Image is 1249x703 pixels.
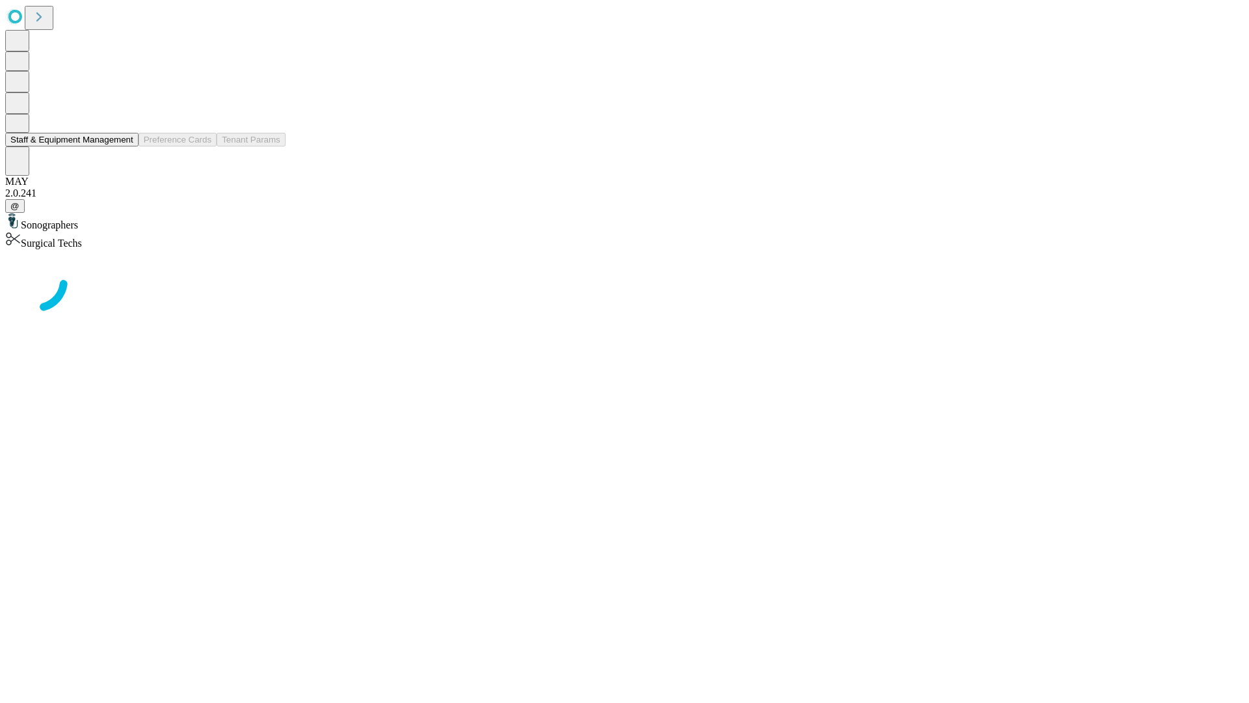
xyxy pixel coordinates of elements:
[5,213,1244,231] div: Sonographers
[139,133,217,146] button: Preference Cards
[5,199,25,213] button: @
[5,133,139,146] button: Staff & Equipment Management
[5,231,1244,249] div: Surgical Techs
[217,133,286,146] button: Tenant Params
[5,176,1244,187] div: MAY
[5,187,1244,199] div: 2.0.241
[10,201,20,211] span: @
